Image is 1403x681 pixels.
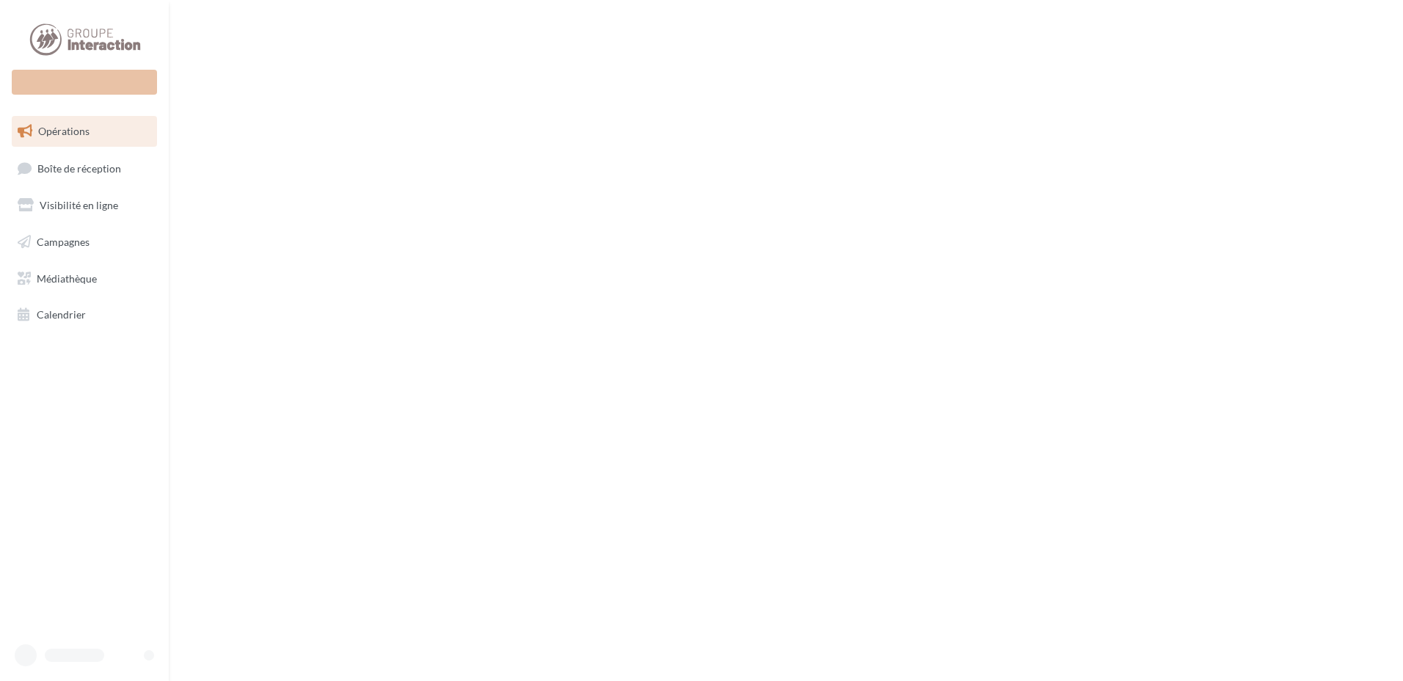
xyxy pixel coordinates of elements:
[9,263,160,294] a: Médiathèque
[37,272,97,284] span: Médiathèque
[9,227,160,258] a: Campagnes
[40,199,118,211] span: Visibilité en ligne
[9,116,160,147] a: Opérations
[38,125,90,137] span: Opérations
[37,308,86,321] span: Calendrier
[12,70,157,95] div: Nouvelle campagne
[9,299,160,330] a: Calendrier
[9,190,160,221] a: Visibilité en ligne
[37,236,90,248] span: Campagnes
[37,161,121,174] span: Boîte de réception
[9,153,160,184] a: Boîte de réception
